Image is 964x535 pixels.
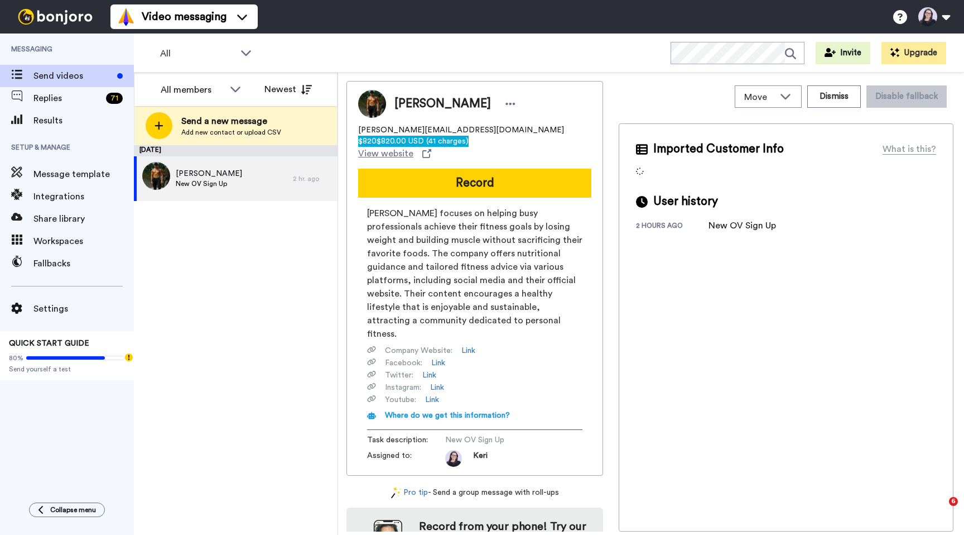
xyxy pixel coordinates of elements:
[473,450,488,467] span: Keri
[33,235,134,248] span: Workspaces
[358,147,413,160] span: View website
[461,345,475,356] a: Link
[807,85,861,108] button: Dismiss
[385,370,413,381] span: Twitter :
[653,193,718,210] span: User history
[385,345,452,356] span: Company Website :
[636,221,708,232] div: 2 hours ago
[377,137,469,145] span: $820.00 USD (41 charges)
[431,357,445,369] a: Link
[160,47,235,60] span: All
[425,394,439,405] a: Link
[358,90,386,118] img: Image of Brandon
[176,179,242,188] span: New OV Sign Up
[422,370,436,381] a: Link
[181,128,281,137] span: Add new contact or upload CSV
[346,487,603,499] div: - Send a group message with roll-ups
[744,90,774,104] span: Move
[181,114,281,128] span: Send a new message
[358,125,591,147] span: [PERSON_NAME][EMAIL_ADDRESS][DOMAIN_NAME]
[445,434,551,446] span: New OV Sign Up
[358,147,431,160] a: View website
[708,219,776,232] div: New OV Sign Up
[33,190,134,203] span: Integrations
[176,168,242,179] span: [PERSON_NAME]
[293,174,332,183] div: 2 hr. ago
[142,9,226,25] span: Video messaging
[9,354,23,362] span: 80%
[161,83,224,97] div: All members
[881,42,946,64] button: Upgrade
[33,302,134,316] span: Settings
[9,365,125,374] span: Send yourself a test
[117,8,135,26] img: vm-color.svg
[358,169,591,198] button: Record
[50,505,96,514] span: Collapse menu
[29,503,105,517] button: Collapse menu
[385,412,510,419] span: Where do we get this information?
[33,257,134,270] span: Fallbacks
[9,340,89,347] span: QUICK START GUIDE
[33,114,134,127] span: Results
[124,352,134,362] div: Tooltip anchor
[391,487,401,499] img: magic-wand.svg
[445,450,462,467] img: ca89d5ad-0a17-4ce0-9090-708ec09ae898-1686160890.jpg
[33,212,134,226] span: Share library
[653,141,784,157] span: Imported Customer Info
[358,137,377,145] span: $820
[949,497,958,506] span: 6
[883,142,936,156] div: What is this?
[106,93,123,104] div: 71
[816,42,870,64] button: Invite
[430,382,444,393] a: Link
[367,434,445,446] span: Task description :
[926,497,953,524] iframe: Intercom live chat
[33,168,134,181] span: Message template
[367,207,582,341] span: [PERSON_NAME] focuses on helping busy professionals achieve their fitness goals by losing weight ...
[391,487,428,499] a: Pro tip
[33,69,113,83] span: Send videos
[33,92,102,105] span: Replies
[385,382,421,393] span: Instagram :
[394,95,491,112] span: [PERSON_NAME]
[367,450,445,467] span: Assigned to:
[13,9,97,25] img: bj-logo-header-white.svg
[134,145,338,156] div: [DATE]
[385,357,422,369] span: Facebook :
[385,394,416,405] span: Youtube :
[866,85,947,108] button: Disable fallback
[142,162,170,190] img: c23eda57-e51e-48fe-8670-a731d290a40a.jpg
[256,78,320,101] button: Newest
